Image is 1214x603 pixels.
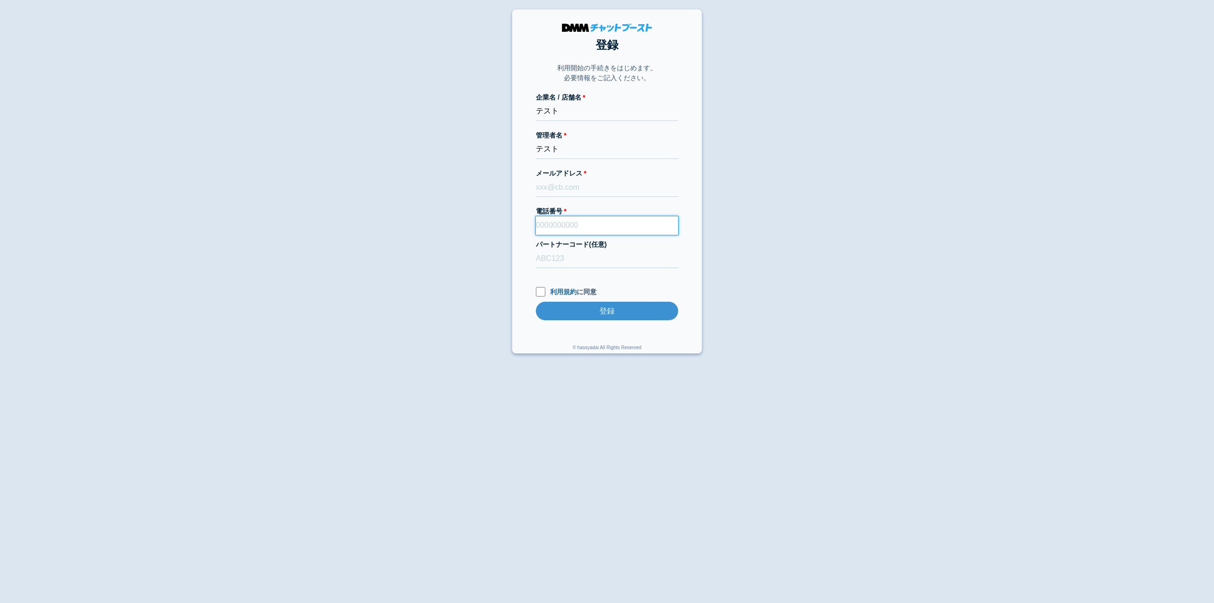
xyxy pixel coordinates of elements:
[536,37,678,54] h1: 登録
[536,178,678,197] input: xxx@cb.com
[536,240,678,250] label: パートナーコード(任意)
[562,24,652,32] img: DMMチャットブースト
[536,130,678,140] label: 管理者名
[536,93,678,102] label: 企業名 / 店舗名
[572,344,641,353] div: © hassyadai All Rights Reserved
[550,288,577,296] a: 利用規約
[536,140,678,159] input: 会話 太郎
[536,216,678,235] input: 0000000000
[536,250,678,268] input: ABC123
[536,206,678,216] label: 電話番号
[536,287,545,297] input: 利用規約に同意
[557,63,657,83] p: 利用開始の手続きをはじめます。 必要情報をご記入ください。
[536,102,678,121] input: 株式会社チャットブースト
[536,168,678,178] label: メールアドレス
[536,287,678,297] label: に同意
[536,302,678,320] input: 登録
